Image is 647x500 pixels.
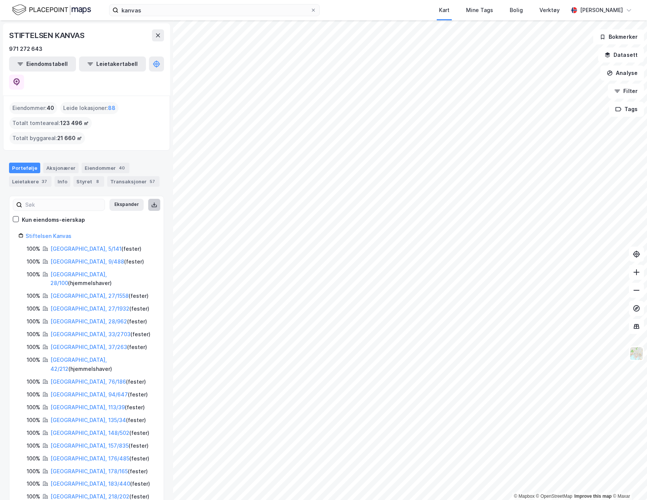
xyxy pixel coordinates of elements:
[27,304,40,313] div: 100%
[50,331,131,337] a: [GEOGRAPHIC_DATA], 33/2703
[580,6,623,15] div: [PERSON_NAME]
[50,245,122,252] a: [GEOGRAPHIC_DATA], 5/141
[50,442,129,449] a: [GEOGRAPHIC_DATA], 157/835
[50,293,129,299] a: [GEOGRAPHIC_DATA], 27/1558
[50,291,149,300] div: ( fester )
[50,357,107,372] a: [GEOGRAPHIC_DATA], 42/212
[9,102,57,114] div: Eiendommer :
[50,317,147,326] div: ( fester )
[609,464,647,500] div: Kontrollprogram for chat
[107,176,159,187] div: Transaksjoner
[50,404,125,410] a: [GEOGRAPHIC_DATA], 113/39
[27,257,40,266] div: 100%
[439,6,450,15] div: Kart
[510,6,523,15] div: Bolig
[27,441,40,450] div: 100%
[50,417,126,423] a: [GEOGRAPHIC_DATA], 135/34
[50,330,150,339] div: ( fester )
[574,494,612,499] a: Improve this map
[118,5,310,16] input: Søk på adresse, matrikkel, gårdeiere, leietakere eller personer
[598,47,644,62] button: Datasett
[9,29,86,41] div: STIFTELSEN KANVAS
[27,291,40,300] div: 100%
[27,270,40,279] div: 100%
[27,467,40,476] div: 100%
[82,163,129,173] div: Eiendommer
[609,464,647,500] iframe: Chat Widget
[50,391,128,398] a: [GEOGRAPHIC_DATA], 94/647
[47,104,54,113] span: 40
[50,468,128,474] a: [GEOGRAPHIC_DATA], 178/165
[50,318,127,325] a: [GEOGRAPHIC_DATA], 28/962
[609,102,644,117] button: Tags
[60,102,118,114] div: Leide lokasjoner :
[22,215,85,224] div: Kun eiendoms-eierskap
[50,390,148,399] div: ( fester )
[50,305,129,312] a: [GEOGRAPHIC_DATA], 27/1932
[50,244,141,253] div: ( fester )
[79,56,146,72] button: Leietakertabell
[109,199,144,211] button: Ekspander
[593,29,644,44] button: Bokmerker
[9,176,52,187] div: Leietakere
[40,178,49,185] div: 37
[629,346,644,361] img: Z
[9,163,40,173] div: Portefølje
[43,163,79,173] div: Aksjonærer
[50,343,147,352] div: ( fester )
[27,317,40,326] div: 100%
[27,454,40,463] div: 100%
[27,330,40,339] div: 100%
[60,119,89,128] span: 123 496 ㎡
[50,403,145,412] div: ( fester )
[50,257,144,266] div: ( fester )
[9,56,76,72] button: Eiendomstabell
[50,377,146,386] div: ( fester )
[536,494,573,499] a: OpenStreetMap
[27,244,40,253] div: 100%
[55,176,70,187] div: Info
[50,344,127,350] a: [GEOGRAPHIC_DATA], 37/263
[27,343,40,352] div: 100%
[27,428,40,437] div: 100%
[50,430,129,436] a: [GEOGRAPHIC_DATA], 148/502
[26,233,71,239] a: Stiftelsen Kanvas
[50,270,155,288] div: ( hjemmelshaver )
[608,84,644,99] button: Filter
[50,455,129,462] a: [GEOGRAPHIC_DATA], 176/485
[50,479,150,488] div: ( fester )
[50,467,148,476] div: ( fester )
[50,416,146,425] div: ( fester )
[27,479,40,488] div: 100%
[27,403,40,412] div: 100%
[12,3,91,17] img: logo.f888ab2527a4732fd821a326f86c7f29.svg
[514,494,535,499] a: Mapbox
[108,104,115,113] span: 88
[22,199,105,210] input: Søk
[50,271,107,287] a: [GEOGRAPHIC_DATA], 28/100
[466,6,493,15] div: Mine Tags
[50,258,124,265] a: [GEOGRAPHIC_DATA], 9/488
[50,355,155,373] div: ( hjemmelshaver )
[94,178,101,185] div: 8
[50,378,126,385] a: [GEOGRAPHIC_DATA], 76/186
[600,66,644,81] button: Analyse
[50,304,149,313] div: ( fester )
[50,493,129,500] a: [GEOGRAPHIC_DATA], 218/202
[27,355,40,364] div: 100%
[50,441,149,450] div: ( fester )
[539,6,560,15] div: Verktøy
[27,390,40,399] div: 100%
[50,428,149,437] div: ( fester )
[9,117,92,129] div: Totalt tomteareal :
[9,44,43,53] div: 971 272 643
[117,164,126,172] div: 40
[27,377,40,386] div: 100%
[57,134,82,143] span: 21 660 ㎡
[50,480,130,487] a: [GEOGRAPHIC_DATA], 183/440
[27,416,40,425] div: 100%
[50,454,149,463] div: ( fester )
[9,132,85,144] div: Totalt byggareal :
[73,176,104,187] div: Styret
[148,178,156,185] div: 57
